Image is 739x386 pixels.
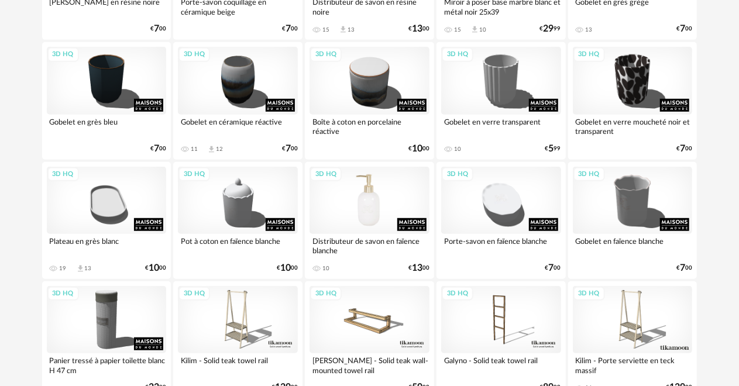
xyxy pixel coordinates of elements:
span: 7 [286,25,291,33]
span: Download icon [339,25,348,34]
div: € 99 [540,25,561,33]
div: € 00 [545,264,561,272]
div: 3D HQ [573,287,605,301]
div: 3D HQ [573,167,605,182]
div: 3D HQ [310,167,342,182]
span: 13 [412,25,422,33]
span: 7 [286,145,291,153]
div: Gobelet en grès bleu [47,115,167,138]
div: 19 [60,265,67,272]
div: 15 [322,26,329,33]
span: 7 [680,25,685,33]
div: Kilim - Solid teak towel rail [178,353,298,377]
span: 10 [412,145,422,153]
div: € 00 [150,25,166,33]
div: 3D HQ [573,47,605,62]
span: Download icon [470,25,479,34]
div: Gobelet en céramique réactive [178,115,298,138]
span: 10 [280,264,291,272]
span: 29 [544,25,554,33]
div: [PERSON_NAME] - Solid teak wall-mounted towel rail [310,353,429,377]
div: Gobelet en verre moucheté noir et transparent [573,115,693,138]
div: 3D HQ [442,47,473,62]
div: 3D HQ [47,47,79,62]
div: 10 [479,26,486,33]
a: 3D HQ Gobelet en faïence blanche €700 [568,162,697,279]
div: 3D HQ [178,167,210,182]
div: Panier tressé à papier toilette blanc H 47 cm [47,353,167,377]
div: € 00 [282,145,298,153]
div: € 00 [150,145,166,153]
span: 13 [412,264,422,272]
span: 7 [549,264,554,272]
div: € 00 [676,25,692,33]
div: Gobelet en verre transparent [441,115,561,138]
div: 10 [454,146,461,153]
a: 3D HQ Plateau en grès blanc 19 Download icon 13 €1000 [42,162,171,279]
div: 3D HQ [442,167,473,182]
div: 3D HQ [178,47,210,62]
div: 11 [191,146,198,153]
div: € 00 [277,264,298,272]
span: 7 [154,145,159,153]
div: Kilim - Porte serviette en teck massif [573,353,693,377]
a: 3D HQ Boîte à coton en porcelaine réactive €1000 [305,42,434,159]
div: 3D HQ [310,47,342,62]
span: Download icon [76,264,85,273]
span: 5 [549,145,554,153]
a: 3D HQ Porte-savon en faïence blanche €700 [436,162,566,279]
div: 12 [216,146,223,153]
div: Distributeur de savon en faïence blanche [310,234,429,257]
div: Boîte à coton en porcelaine réactive [310,115,429,138]
div: 15 [454,26,461,33]
div: 3D HQ [442,287,473,301]
a: 3D HQ Gobelet en céramique réactive 11 Download icon 12 €700 [173,42,303,159]
span: Download icon [207,145,216,154]
span: 7 [154,25,159,33]
div: 13 [85,265,92,272]
div: 13 [586,26,593,33]
div: Porte-savon en faïence blanche [441,234,561,257]
span: 10 [149,264,159,272]
div: € 00 [676,264,692,272]
div: 3D HQ [178,287,210,301]
a: 3D HQ Pot à coton en faïence blanche €1000 [173,162,303,279]
div: Pot à coton en faïence blanche [178,234,298,257]
div: € 00 [676,145,692,153]
a: 3D HQ Distributeur de savon en faïence blanche 10 €1300 [305,162,434,279]
div: € 00 [408,145,429,153]
a: 3D HQ Gobelet en grès bleu €700 [42,42,171,159]
div: 10 [322,265,329,272]
div: 3D HQ [310,287,342,301]
div: Gobelet en faïence blanche [573,234,693,257]
div: Galyno - Solid teak towel rail [441,353,561,377]
div: Plateau en grès blanc [47,234,167,257]
div: 13 [348,26,355,33]
span: 7 [680,145,685,153]
span: 7 [680,264,685,272]
div: € 00 [145,264,166,272]
div: 3D HQ [47,287,79,301]
a: 3D HQ Gobelet en verre transparent 10 €599 [436,42,566,159]
div: € 99 [545,145,561,153]
div: € 00 [408,264,429,272]
div: € 00 [408,25,429,33]
a: 3D HQ Gobelet en verre moucheté noir et transparent €700 [568,42,697,159]
div: € 00 [282,25,298,33]
div: 3D HQ [47,167,79,182]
